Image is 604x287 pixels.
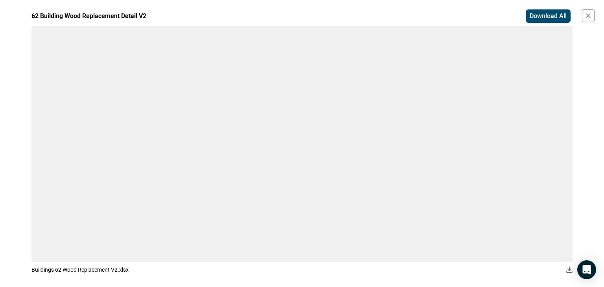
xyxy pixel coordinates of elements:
[577,260,596,279] div: Open Intercom Messenger
[31,12,146,20] span: 62 Building Wood Replacement Detail V2
[31,266,129,274] span: Buildings 62 Wood Replacement V2.xlsx
[31,26,573,262] iframe: msdoc-iframe
[530,12,567,20] span: Download All
[526,9,571,23] button: Download All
